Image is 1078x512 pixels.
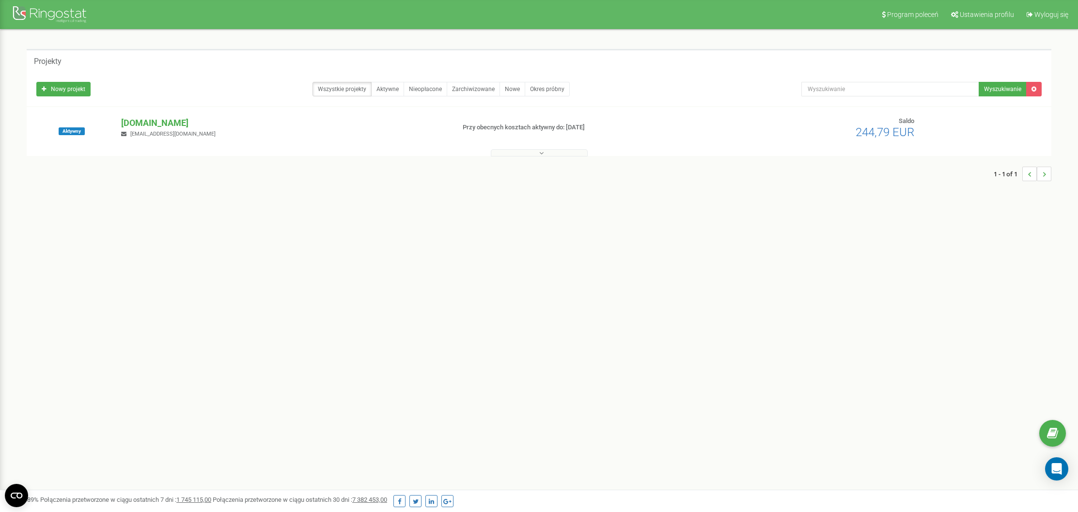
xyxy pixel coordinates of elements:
[801,82,979,96] input: Wyszukiwanie
[1034,11,1068,18] span: Wyloguj się
[312,82,372,96] a: Wszystkie projekty
[59,127,85,135] span: Aktywny
[176,496,211,503] u: 1 745 115,00
[979,82,1027,96] button: Wyszukiwanie
[121,117,447,129] p: [DOMAIN_NAME]
[40,496,211,503] span: Połączenia przetworzone w ciągu ostatnich 7 dni :
[213,496,387,503] span: Połączenia przetworzone w ciągu ostatnich 30 dni :
[130,131,216,137] span: [EMAIL_ADDRESS][DOMAIN_NAME]
[994,167,1022,181] span: 1 - 1 of 1
[34,57,62,66] h5: Projekty
[525,82,570,96] a: Okres próbny
[463,123,703,132] p: Przy obecnych kosztach aktywny do: [DATE]
[887,11,938,18] span: Program poleceń
[5,484,28,507] button: Open CMP widget
[371,82,404,96] a: Aktywne
[899,117,914,124] span: Saldo
[500,82,525,96] a: Nowe
[447,82,500,96] a: Zarchiwizowane
[960,11,1014,18] span: Ustawienia profilu
[994,157,1051,191] nav: ...
[36,82,91,96] a: Nowy projekt
[404,82,447,96] a: Nieopłacone
[352,496,387,503] u: 7 382 453,00
[856,125,914,139] span: 244,79 EUR
[1045,457,1068,481] div: Open Intercom Messenger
